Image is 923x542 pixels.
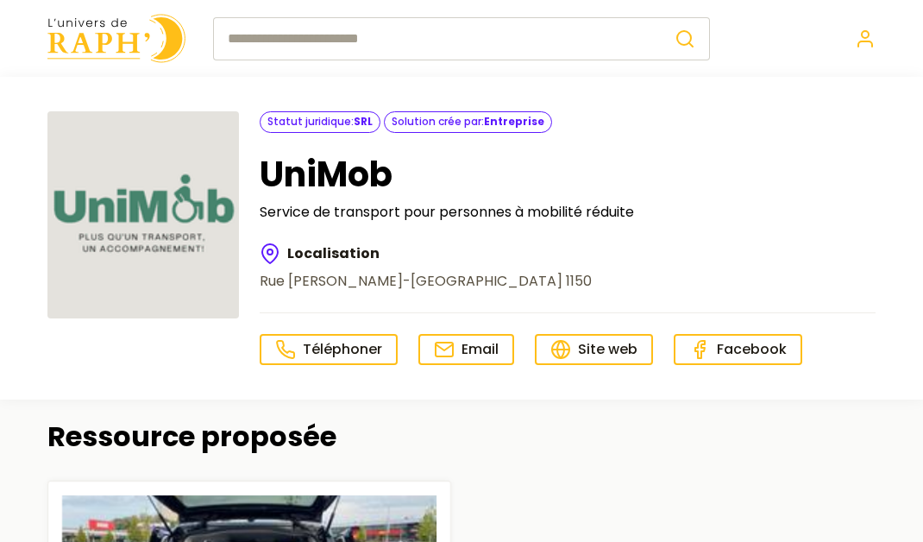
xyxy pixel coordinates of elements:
[260,154,876,195] h1: UniMob
[717,339,787,359] span: Facebook
[47,14,185,63] img: Univers de Raph logo
[260,243,592,264] h3: Localisation
[461,339,499,359] span: Email
[47,420,336,453] h3: Ressource proposée
[484,114,544,129] strong: Entreprise
[855,28,876,49] a: Se connecter
[661,17,710,60] button: Rechercher
[384,111,552,132] div: Solution crée par :
[674,334,802,365] a: Facebook
[535,334,653,365] a: Site web
[260,271,592,292] address: Rue [PERSON_NAME] - [GEOGRAPHIC_DATA] 1150
[260,111,380,132] div: Statut juridique :
[260,202,876,223] p: Service de transport pour personnes à mobilité réduite
[354,114,373,129] strong: SRL
[260,334,398,365] a: Téléphoner
[47,111,239,318] img: Black Orange Highway Taxi Business Card
[578,339,637,359] span: Site web
[303,339,382,359] span: Téléphoner
[418,334,514,365] a: Email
